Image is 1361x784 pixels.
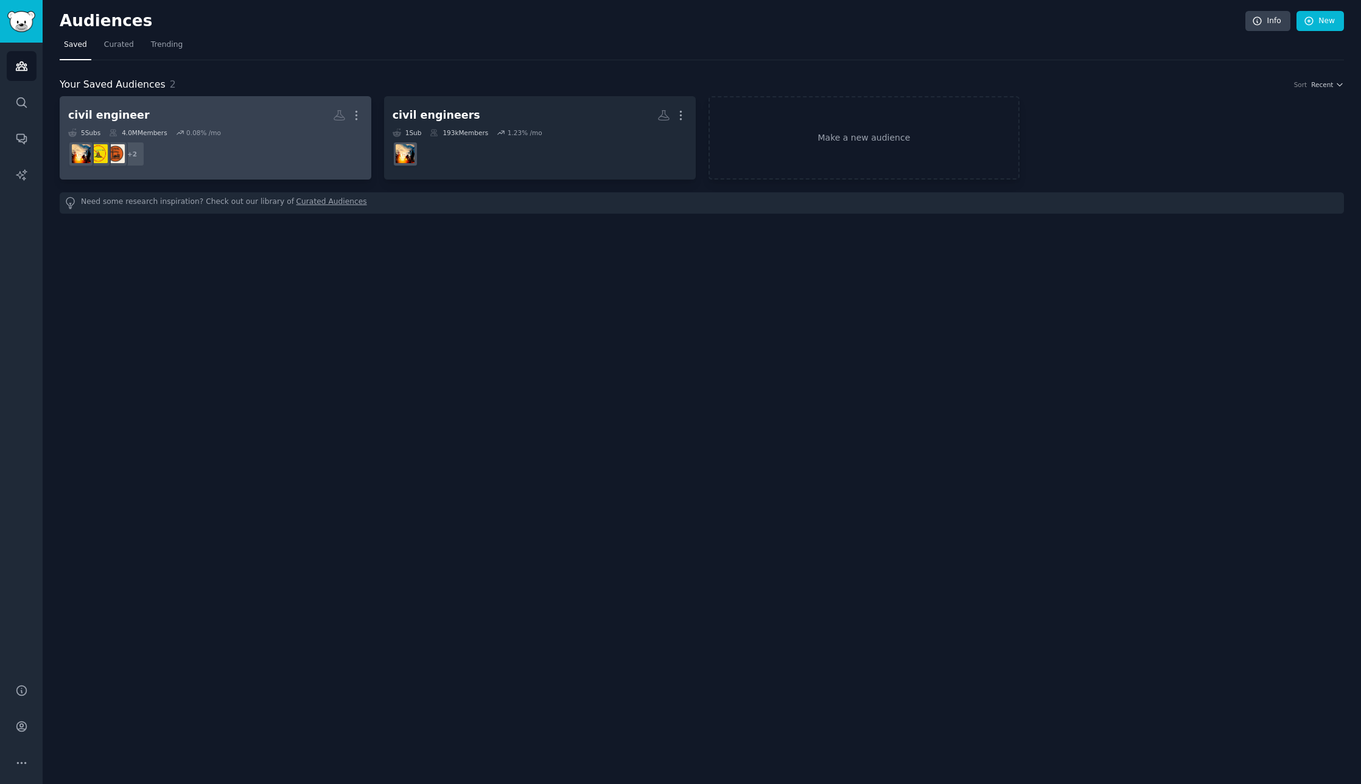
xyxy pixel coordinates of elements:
div: 1.23 % /mo [508,128,542,137]
span: 2 [170,79,176,90]
img: CivilEngineerIndia [106,144,125,163]
div: civil engineers [393,108,480,123]
div: 0.08 % /mo [186,128,221,137]
span: Saved [64,40,87,51]
img: engineeringmemes [89,144,108,163]
div: + 2 [119,141,145,167]
img: civilengineering [72,144,91,163]
img: civilengineering [396,144,415,163]
a: civil engineer5Subs4.0MMembers0.08% /mo+2CivilEngineerIndiaengineeringmemescivilengineering [60,96,371,180]
div: 5 Sub s [68,128,100,137]
h2: Audiences [60,12,1245,31]
a: Info [1245,11,1290,32]
span: Curated [104,40,134,51]
div: 193k Members [430,128,488,137]
div: 4.0M Members [109,128,167,137]
span: Trending [151,40,183,51]
div: Need some research inspiration? Check out our library of [60,192,1344,214]
a: Trending [147,35,187,60]
span: Recent [1311,80,1333,89]
a: civil engineers1Sub193kMembers1.23% /mocivilengineering [384,96,696,180]
span: Your Saved Audiences [60,77,166,93]
a: Curated Audiences [296,197,367,209]
div: Sort [1294,80,1307,89]
a: Curated [100,35,138,60]
img: GummySearch logo [7,11,35,32]
div: 1 Sub [393,128,422,137]
button: Recent [1311,80,1344,89]
a: Make a new audience [708,96,1020,180]
a: Saved [60,35,91,60]
div: civil engineer [68,108,150,123]
a: New [1296,11,1344,32]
